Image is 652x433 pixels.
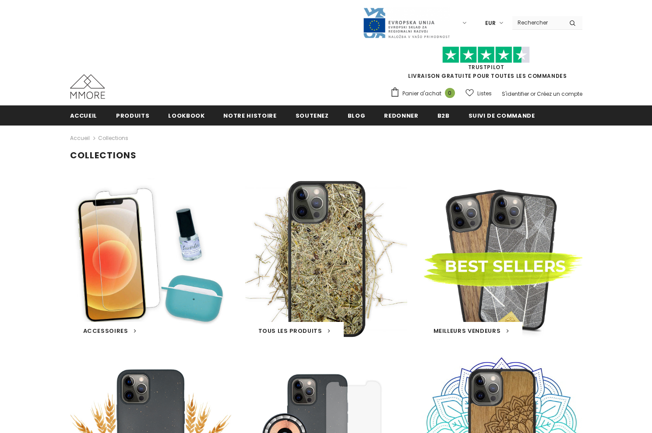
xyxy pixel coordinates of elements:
[363,7,450,39] img: Javni Razpis
[70,133,90,143] a: Accueil
[485,19,496,28] span: EUR
[70,150,582,161] h1: Collections
[223,105,276,125] a: Notre histoire
[442,46,530,63] img: Faites confiance aux étoiles pilotes
[468,63,504,71] a: TrustPilot
[296,105,329,125] a: soutenez
[296,112,329,120] span: soutenez
[70,112,98,120] span: Accueil
[433,327,509,335] a: Meilleurs vendeurs
[116,112,149,120] span: Produits
[477,89,492,98] span: Listes
[363,19,450,26] a: Javni Razpis
[98,133,128,143] span: Collections
[258,327,331,335] a: Tous les produits
[402,89,441,98] span: Panier d'achat
[348,105,366,125] a: Blog
[384,105,418,125] a: Redonner
[168,105,204,125] a: Lookbook
[445,88,455,98] span: 0
[390,87,459,100] a: Panier d'achat 0
[83,327,128,335] span: Accessoires
[116,105,149,125] a: Produits
[83,327,137,335] a: Accessoires
[437,105,450,125] a: B2B
[384,112,418,120] span: Redonner
[465,86,492,101] a: Listes
[168,112,204,120] span: Lookbook
[390,50,582,80] span: LIVRAISON GRATUITE POUR TOUTES LES COMMANDES
[530,90,536,98] span: or
[258,327,322,335] span: Tous les produits
[437,112,450,120] span: B2B
[223,112,276,120] span: Notre histoire
[469,105,535,125] a: Suivi de commande
[469,112,535,120] span: Suivi de commande
[433,327,501,335] span: Meilleurs vendeurs
[70,105,98,125] a: Accueil
[502,90,529,98] a: S'identifier
[537,90,582,98] a: Créez un compte
[512,16,563,29] input: Search Site
[70,74,105,99] img: Cas MMORE
[348,112,366,120] span: Blog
